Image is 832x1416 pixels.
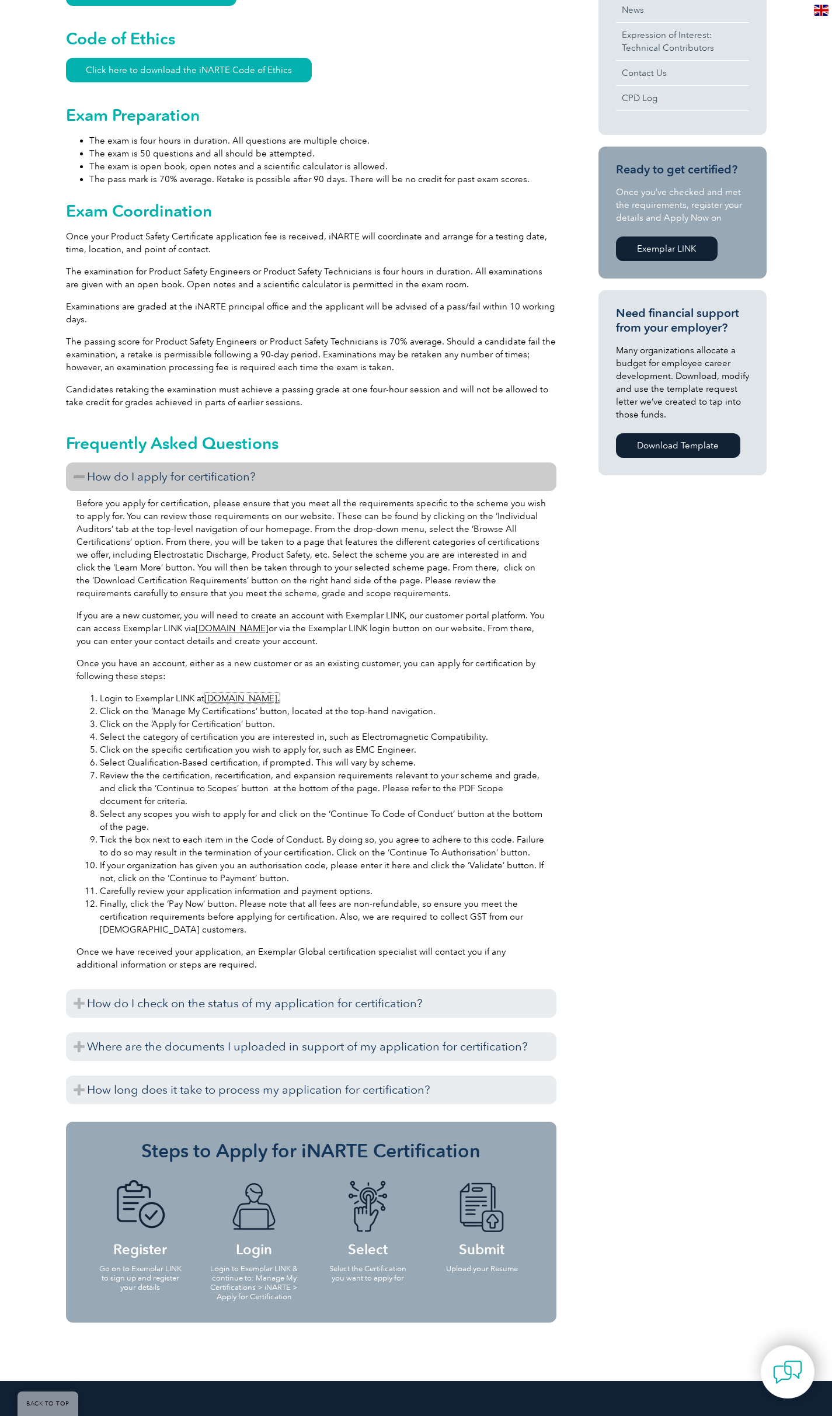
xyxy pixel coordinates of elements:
p: Login to Exemplar LINK & continue to: Manage My Certifications > iNARTE > Apply for Certification [209,1264,300,1302]
li: The exam is four hours in duration. All questions are multiple choice. [89,134,556,147]
img: icon-blue-laptop-male.png [222,1180,286,1234]
p: Many organizations allocate a budget for employee career development. Download, modify and use th... [616,344,749,421]
a: Click here to download the iNARTE Code of Ethics [66,58,312,82]
p: Once we have received your application, an Exemplar Global certification specialist will contact ... [76,945,546,971]
li: Click on the ‘Apply for Certification’ button. [100,718,546,730]
p: Select the Certification you want to apply for [323,1264,413,1283]
p: The examination for Product Safety Engineers or Product Safety Technicians is four hours in durat... [66,265,556,291]
p: Before you apply for certification, please ensure that you meet all the requirements specific to ... [76,497,546,600]
li: Tick the box next to each item in the Code of Conduct. By doing so, you agree to adhere to this c... [100,833,546,859]
h4: Login [209,1180,300,1255]
li: Finally, click the ‘Pay Now’ button. Please note that all fees are non-refundable, so ensure you ... [100,897,546,936]
img: icon-blue-doc-tick.png [108,1180,172,1234]
h3: Need financial support from your employer? [616,306,749,335]
a: Expression of Interest:Technical Contributors [616,23,749,60]
h3: How long does it take to process my application for certification? [66,1076,556,1104]
h3: Where are the documents I uploaded in support of my application for certification? [66,1032,556,1061]
a: BACK TO TOP [18,1391,78,1416]
li: Review the the certification, recertification, and expansion requirements relevant to your scheme... [100,769,546,808]
p: Go on to Exemplar LINK to sign up and register your details [95,1264,186,1292]
a: Exemplar LINK [616,236,718,261]
li: The exam is open book, open notes and a scientific calculator is allowed. [89,160,556,173]
h3: How do I apply for certification? [66,462,556,491]
img: icon-blue-finger-button.png [336,1180,400,1234]
li: The exam is 50 questions and all should be attempted. [89,147,556,160]
a: Download Template [616,433,740,458]
h3: Steps to Apply for iNARTE Certification [83,1139,539,1163]
li: Select any scopes you wish to apply for and click on the ‘Continue To Code of Conduct’ button at ... [100,808,546,833]
p: Upload your Resume [437,1264,527,1274]
a: [DOMAIN_NAME]. [204,693,280,704]
li: Login to Exemplar LINK at [100,692,546,705]
li: Carefully review your application information and payment options. [100,885,546,897]
img: contact-chat.png [773,1358,802,1387]
img: en [814,5,828,16]
p: Once you have an account, either as a new customer or as an existing customer, you can apply for ... [76,657,546,683]
p: If you are a new customer, you will need to create an account with Exemplar LINK, our customer po... [76,609,546,648]
h3: How do I check on the status of my application for certification? [66,989,556,1018]
h2: Exam Coordination [66,201,556,220]
li: If your organization has given you an authorisation code, please enter it here and click the ‘Val... [100,859,546,885]
h4: Select [323,1180,413,1255]
li: Click on the specific certification you wish to apply for, such as EMC Engineer. [100,743,546,756]
li: The pass mark is 70% average. Retake is possible after 90 days. There will be no credit for past ... [89,173,556,186]
p: Once you’ve checked and met the requirements, register your details and Apply Now on [616,186,749,224]
h2: Exam Preparation [66,106,556,124]
li: Click on the ‘Manage My Certifications’ button, located at the top-hand navigation. [100,705,546,718]
h4: Submit [437,1180,527,1255]
p: Examinations are graded at the iNARTE principal office and the applicant will be advised of a pas... [66,300,556,326]
h2: Code of Ethics [66,29,556,48]
h3: Ready to get certified? [616,162,749,177]
h2: Frequently Asked Questions [66,434,556,453]
a: CPD Log [616,86,749,110]
li: Select Qualification-Based certification, if prompted. This will vary by scheme. [100,756,546,769]
li: Select the category of certification you are interested in, such as Electromagnetic Compatibility. [100,730,546,743]
a: [DOMAIN_NAME] [196,623,269,634]
p: The passing score for Product Safety Engineers or Product Safety Technicians is 70% average. Shou... [66,335,556,374]
img: icon-blue-doc-arrow.png [450,1180,514,1234]
p: Once your Product Safety Certificate application fee is received, iNARTE will coordinate and arra... [66,230,556,256]
h4: Register [95,1180,186,1255]
a: Contact Us [616,61,749,85]
p: Candidates retaking the examination must achieve a passing grade at one four-hour session and wil... [66,383,556,409]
